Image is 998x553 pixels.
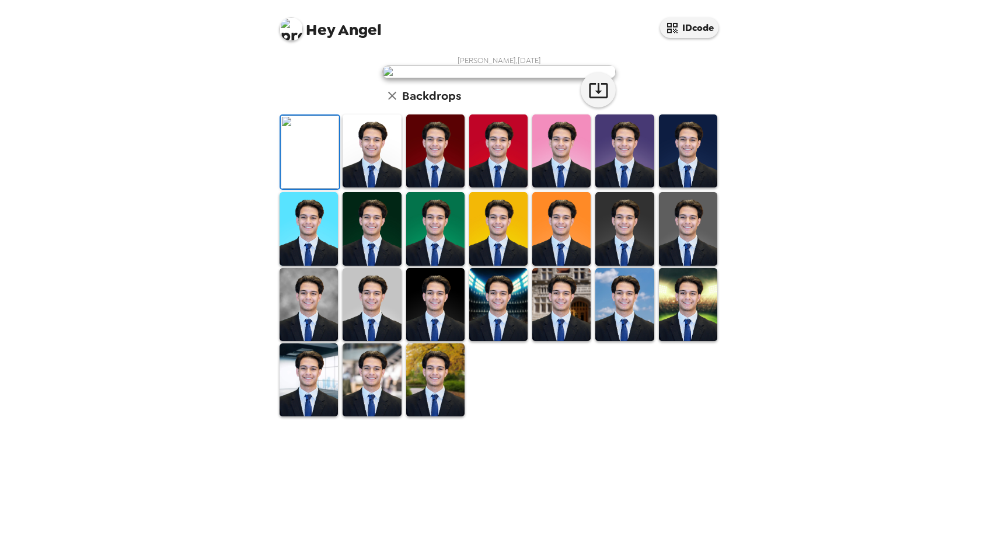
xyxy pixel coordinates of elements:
img: Original [281,116,339,189]
h6: Backdrops [402,86,461,105]
span: Hey [306,19,335,40]
img: profile pic [280,18,303,41]
span: Angel [280,12,382,38]
img: user [382,65,616,78]
button: IDcode [660,18,718,38]
span: [PERSON_NAME] , [DATE] [458,55,541,65]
